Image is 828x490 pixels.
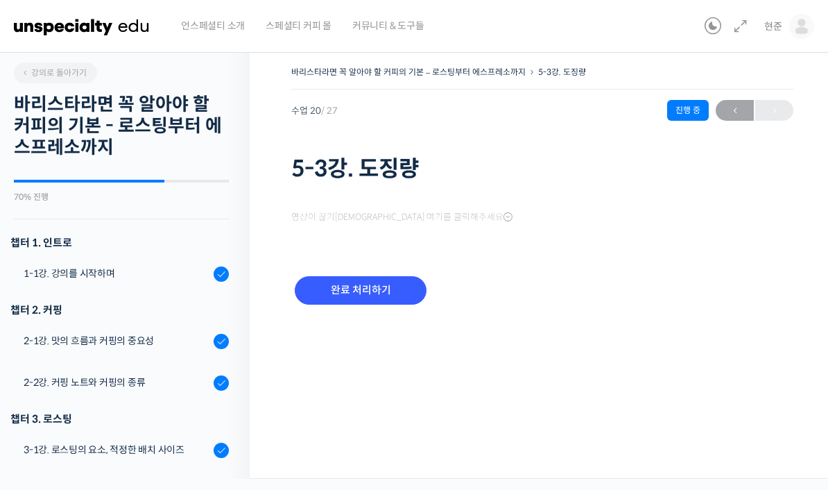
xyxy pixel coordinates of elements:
a: 바리스타라면 꼭 알아야 할 커피의 기본 – 로스팅부터 에스프레소까지 [291,67,526,77]
div: 70% 진행 [14,193,229,201]
h3: 챕터 1. 인트로 [10,233,229,252]
div: 진행 중 [667,100,709,121]
a: ←이전 [716,100,754,121]
a: 강의로 돌아가기 [14,62,97,83]
input: 완료 처리하기 [295,276,426,305]
span: / 27 [321,105,338,117]
span: 강의로 돌아가기 [21,67,87,78]
div: 챕터 2. 커핑 [10,301,229,319]
span: 수업 20 [291,106,338,115]
div: 2-2강. 커핑 노트와 커핑의 종류 [24,375,209,390]
h1: 5-3강. 도징량 [291,155,793,182]
a: 5-3강. 도징량 [538,67,586,77]
div: 3-1강. 로스팅의 요소, 적정한 배치 사이즈 [24,442,209,457]
div: 2-1강. 맛의 흐름과 커핑의 중요성 [24,333,209,348]
div: 챕터 3. 로스팅 [10,409,229,428]
span: ← [716,101,754,120]
span: 현준 [764,20,782,33]
span: 영상이 끊기[DEMOGRAPHIC_DATA] 여기를 클릭해주세요 [291,212,512,223]
div: 1-1강. 강의를 시작하며 [24,266,209,281]
h2: 바리스타라면 꼭 알아야 할 커피의 기본 - 로스팅부터 에스프레소까지 [14,94,229,159]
